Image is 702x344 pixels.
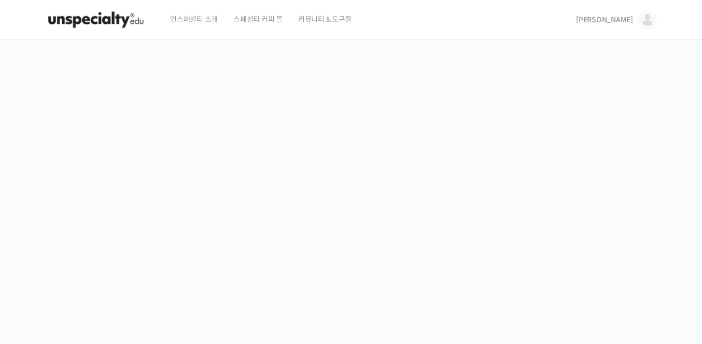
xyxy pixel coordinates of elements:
p: [PERSON_NAME]을 다하는 당신을 위해, 최고와 함께 만든 커피 클래스 [10,159,692,211]
p: 시간과 장소에 구애받지 않고, 검증된 커리큘럼으로 [10,216,692,230]
span: [PERSON_NAME] [576,15,633,24]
